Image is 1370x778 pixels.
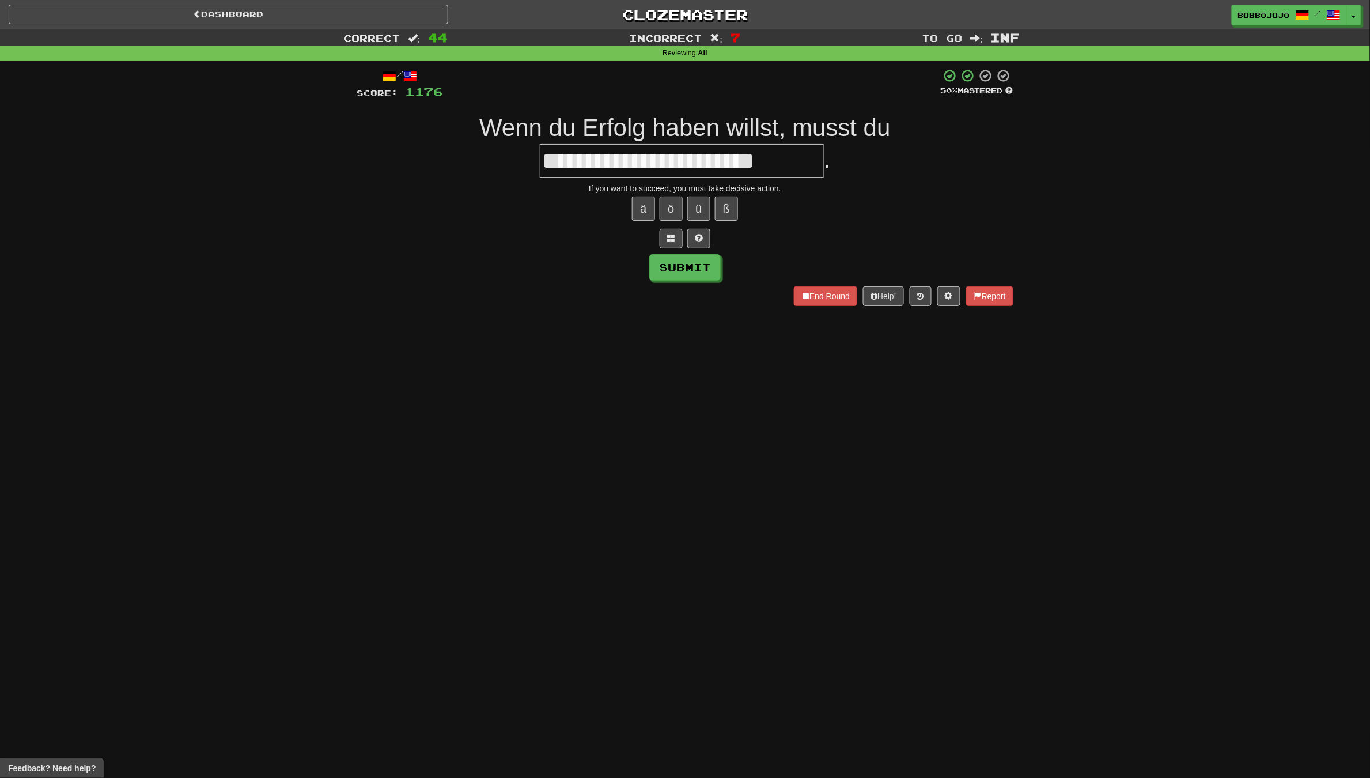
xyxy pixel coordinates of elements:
[429,31,448,44] span: 44
[357,88,398,98] span: Score:
[687,197,710,221] button: ü
[466,5,905,25] a: Clozemaster
[405,84,443,99] span: 1176
[1315,9,1321,17] span: /
[970,33,983,43] span: :
[922,32,962,44] span: To go
[863,286,904,306] button: Help!
[408,33,421,43] span: :
[1232,5,1347,25] a: bobbojojo /
[357,183,1013,194] div: If you want to succeed, you must take decisive action.
[660,197,683,221] button: ö
[991,31,1020,44] span: Inf
[660,229,683,248] button: Switch sentence to multiple choice alt+p
[1238,10,1290,20] span: bobbojojo
[966,286,1013,306] button: Report
[941,86,958,95] span: 50 %
[479,114,891,141] span: Wenn du Erfolg haben willst, musst du
[910,286,932,306] button: Round history (alt+y)
[687,229,710,248] button: Single letter hint - you only get 1 per sentence and score half the points! alt+h
[824,146,831,173] span: .
[8,762,96,774] span: Open feedback widget
[731,31,740,44] span: 7
[698,49,707,57] strong: All
[632,197,655,221] button: ä
[630,32,702,44] span: Incorrect
[343,32,400,44] span: Correct
[710,33,723,43] span: :
[794,286,857,306] button: End Round
[941,86,1013,96] div: Mastered
[649,254,721,281] button: Submit
[9,5,448,24] a: Dashboard
[715,197,738,221] button: ß
[357,69,443,83] div: /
